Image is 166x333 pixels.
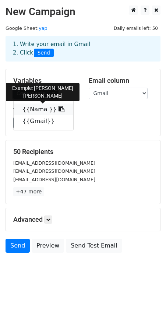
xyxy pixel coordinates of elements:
[14,115,73,127] a: {{Gmail}}
[13,160,95,166] small: [EMAIL_ADDRESS][DOMAIN_NAME]
[13,215,153,224] h5: Advanced
[14,104,73,115] a: {{Nama }}
[111,24,160,32] span: Daily emails left: 50
[13,168,95,174] small: [EMAIL_ADDRESS][DOMAIN_NAME]
[13,77,78,85] h5: Variables
[7,40,159,57] div: 1. Write your email in Gmail 2. Click
[13,187,44,196] a: +47 more
[6,83,80,101] div: Example: [PERSON_NAME] [PERSON_NAME]
[13,148,153,156] h5: 50 Recipients
[111,25,160,31] a: Daily emails left: 50
[32,239,64,253] a: Preview
[6,239,30,253] a: Send
[6,6,160,18] h2: New Campaign
[39,25,47,31] a: yap
[66,239,122,253] a: Send Test Email
[34,49,54,57] span: Send
[129,298,166,333] iframe: Chat Widget
[13,177,95,182] small: [EMAIL_ADDRESS][DOMAIN_NAME]
[89,77,153,85] h5: Email column
[6,25,47,31] small: Google Sheet:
